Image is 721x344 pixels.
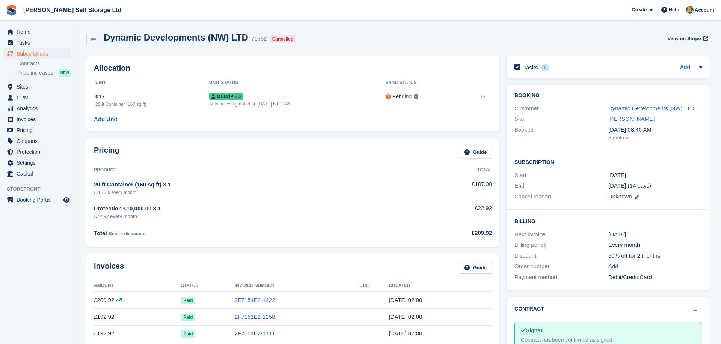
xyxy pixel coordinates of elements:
span: Settings [17,158,62,168]
div: Site [514,115,608,123]
div: Debit/Credit Card [608,273,702,282]
th: Created [389,280,492,292]
time: 2025-09-06 01:00:29 UTC [389,297,422,303]
a: Add [608,262,618,271]
div: Auto access granted on [DATE] 6:01 AM [209,101,386,107]
span: Capital [17,168,62,179]
span: Protection [17,147,62,157]
div: [DATE] [608,230,702,239]
td: £192.92 [94,309,181,326]
a: menu [4,38,71,48]
a: menu [4,103,71,114]
time: 2025-02-06 01:00:00 UTC [608,171,626,180]
a: menu [4,125,71,135]
a: menu [4,114,71,125]
th: Unit Status [209,77,386,89]
a: Guide [459,262,492,274]
a: Contracts [17,60,71,67]
a: menu [4,168,71,179]
td: £192.92 [94,325,181,342]
div: NEW [59,69,71,77]
div: Pending [392,93,412,101]
a: Dynamic Developments (NW) LTD [608,105,694,111]
div: Cancel reason [514,192,608,201]
span: [DATE] (14 days) [608,182,651,189]
a: Add Unit [94,115,117,124]
a: menu [4,27,71,37]
span: Total [94,230,107,236]
span: Booking Portal [17,195,62,205]
h2: Tasks [523,64,538,71]
img: Joshua Wild [686,6,694,14]
div: 017 [95,92,209,101]
div: £187.00 every month [94,189,409,196]
div: Discount [514,252,608,260]
span: Help [669,6,679,14]
span: Tasks [17,38,62,48]
td: £22.92 [409,200,492,224]
h2: Allocation [94,64,492,72]
span: Storefront [7,185,75,193]
h2: Booking [514,93,702,99]
a: menu [4,136,71,146]
a: [PERSON_NAME] [608,116,655,122]
span: Pricing [17,125,62,135]
span: View on Stripe [667,35,701,42]
a: menu [4,81,71,92]
div: £209.92 [409,229,492,237]
a: Guide [459,146,492,158]
a: View on Stripe [664,32,710,45]
div: Cancelled [270,35,296,43]
a: menu [4,92,71,103]
div: 20 ft Container (160 sq ft) [95,101,209,108]
h2: Dynamic Developments (NW) LTD [104,32,248,42]
h2: Invoices [94,262,124,274]
div: End [514,182,608,190]
img: stora-icon-8386f47178a22dfd0bd8f6a31ec36ba5ce8667c1dd55bd0f319d3a0aa187defe.svg [6,5,17,16]
td: £209.92 [94,292,181,309]
span: Unknown [608,193,632,200]
th: Status [181,280,235,292]
div: Next invoice [514,230,608,239]
div: Payment method [514,273,608,282]
div: Start [514,171,608,180]
div: Protection £10,000.00 × 1 [94,204,409,213]
div: [DATE] 08:40 AM [608,126,702,134]
div: Every month [608,241,702,249]
div: 0 [541,64,550,71]
a: menu [4,195,71,205]
a: Add [680,63,690,72]
div: Signed [521,327,696,335]
div: Storefront [608,134,702,141]
time: 2025-08-06 01:00:51 UTC [389,314,422,320]
div: Customer [514,104,608,113]
span: Paid [181,297,195,304]
a: 2F7151E2-1258 [235,314,275,320]
img: icon-info-grey-7440780725fd019a000dd9b08b2336e03edf1995a4989e88bcd33f0948082b44.svg [414,94,418,99]
span: Subscriptions [17,48,62,59]
span: Coupons [17,136,62,146]
div: Booked [514,126,608,141]
th: Due [359,280,389,292]
span: Home [17,27,62,37]
a: Price increases NEW [17,69,71,77]
h2: Contract [514,305,544,313]
th: Sync Status [386,77,457,89]
span: Sites [17,81,62,92]
div: 50% off for 2 months [608,252,702,260]
div: Order number [514,262,608,271]
div: £22.92 every month [94,213,409,220]
span: Paid [181,314,195,321]
th: Total [409,164,492,176]
span: Occupied [209,93,243,100]
a: menu [4,147,71,157]
span: Paid [181,330,195,338]
span: CRM [17,92,62,103]
a: menu [4,48,71,59]
span: Price increases [17,69,53,77]
h2: Subscription [514,158,702,165]
a: Preview store [62,195,71,204]
span: Invoices [17,114,62,125]
div: Billing period [514,241,608,249]
th: Invoice Number [235,280,359,292]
